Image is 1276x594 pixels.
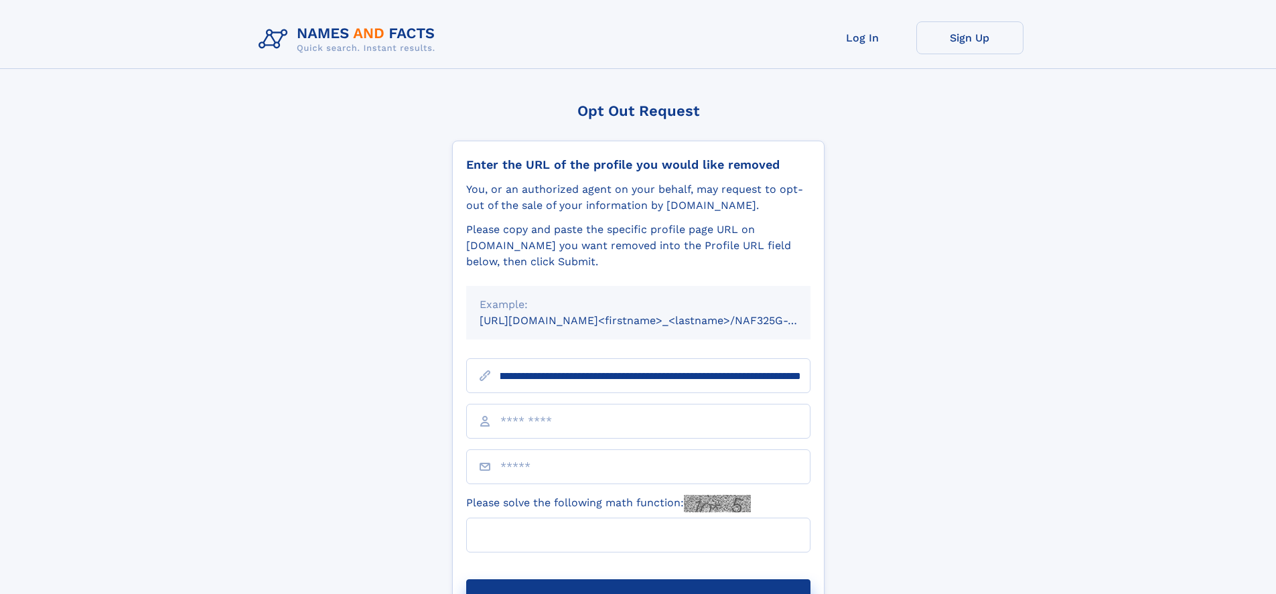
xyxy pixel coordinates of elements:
[452,102,825,119] div: Opt Out Request
[253,21,446,58] img: Logo Names and Facts
[466,222,810,270] div: Please copy and paste the specific profile page URL on [DOMAIN_NAME] you want removed into the Pr...
[809,21,916,54] a: Log In
[480,314,836,327] small: [URL][DOMAIN_NAME]<firstname>_<lastname>/NAF325G-xxxxxxxx
[480,297,797,313] div: Example:
[466,157,810,172] div: Enter the URL of the profile you would like removed
[466,181,810,214] div: You, or an authorized agent on your behalf, may request to opt-out of the sale of your informatio...
[466,495,751,512] label: Please solve the following math function:
[916,21,1023,54] a: Sign Up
